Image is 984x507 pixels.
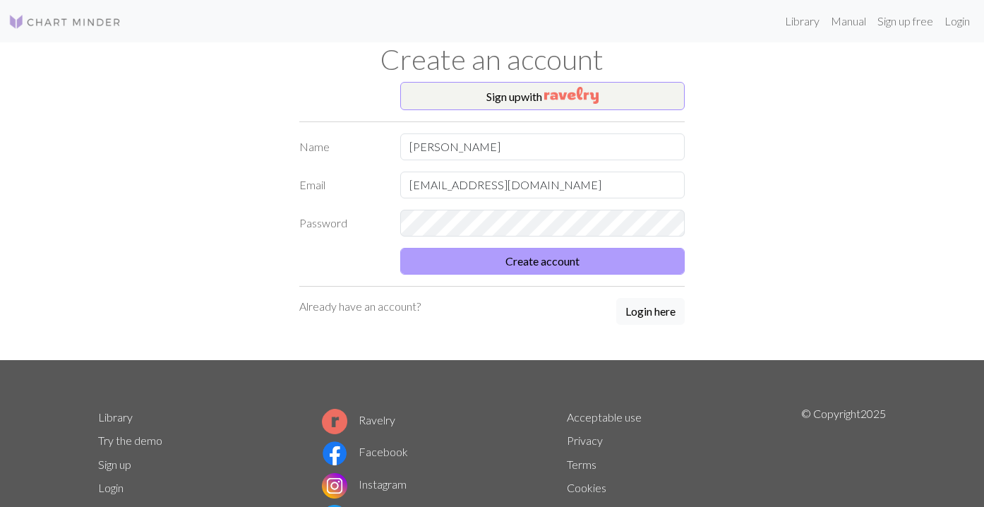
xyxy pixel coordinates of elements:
[567,481,606,494] a: Cookies
[567,410,642,424] a: Acceptable use
[939,7,976,35] a: Login
[567,458,596,471] a: Terms
[322,441,347,466] img: Facebook logo
[291,210,392,237] label: Password
[779,7,825,35] a: Library
[544,87,599,104] img: Ravelry
[90,42,894,76] h1: Create an account
[322,473,347,499] img: Instagram logo
[322,477,407,491] a: Instagram
[322,409,347,434] img: Ravelry logo
[616,298,685,325] button: Login here
[616,298,685,326] a: Login here
[98,410,133,424] a: Library
[400,248,685,275] button: Create account
[8,13,121,30] img: Logo
[98,434,162,447] a: Try the demo
[299,298,421,315] p: Already have an account?
[825,7,872,35] a: Manual
[291,172,392,198] label: Email
[400,82,685,110] button: Sign upwith
[98,458,131,471] a: Sign up
[291,133,392,160] label: Name
[322,445,408,458] a: Facebook
[872,7,939,35] a: Sign up free
[322,413,395,427] a: Ravelry
[98,481,124,494] a: Login
[567,434,603,447] a: Privacy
